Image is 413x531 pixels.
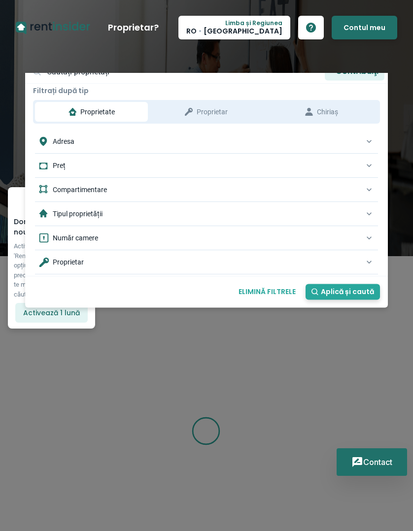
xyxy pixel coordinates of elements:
[14,217,89,237] p: Dorești să găsești o nouă chirie?
[35,102,148,122] button: Proprietate
[53,207,103,221] span: Tipul proprietății
[325,67,384,76] p: + Contribuiţi
[35,178,378,201] button: Compartimentare
[35,202,378,226] button: Tipul proprietății
[233,284,302,299] button: ELIMINĂ FILTRELE
[53,134,74,148] span: Adresa
[23,309,80,317] p: Activează 1 lună
[35,130,378,153] button: Adresa
[96,16,171,39] button: Proprietar?
[15,303,88,323] button: Activează 1 lună
[25,60,388,83] input: Căutați proprietăți
[178,16,290,39] button: Limba și RegiuneaRO•[GEOGRAPHIC_DATA]
[199,26,202,36] span: •
[14,241,89,299] p: Activează modulul 'RentFinder' și ai acces la opțiuni suplimentare, precum posibilitatea de a te ...
[186,27,282,35] span: RO [GEOGRAPHIC_DATA]
[225,20,282,27] span: Limba și Regiunea
[35,250,378,274] button: Proprietar
[33,86,89,96] p: Filtrați după tip
[325,63,384,80] button: +Contribuiţi
[35,226,378,250] button: Număr camere
[16,22,90,34] a: RentInsider
[306,284,380,299] button: Aplică și caută
[265,102,378,122] button: Chiriaș
[332,16,397,39] button: Contul meu
[35,154,378,177] button: Preț
[150,102,263,122] button: Proprietar
[53,231,98,245] span: Număr camere
[35,274,378,298] button: Evaluare
[53,183,107,197] span: Compartimentare
[53,255,84,269] span: Proprietar
[53,159,66,172] span: Preț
